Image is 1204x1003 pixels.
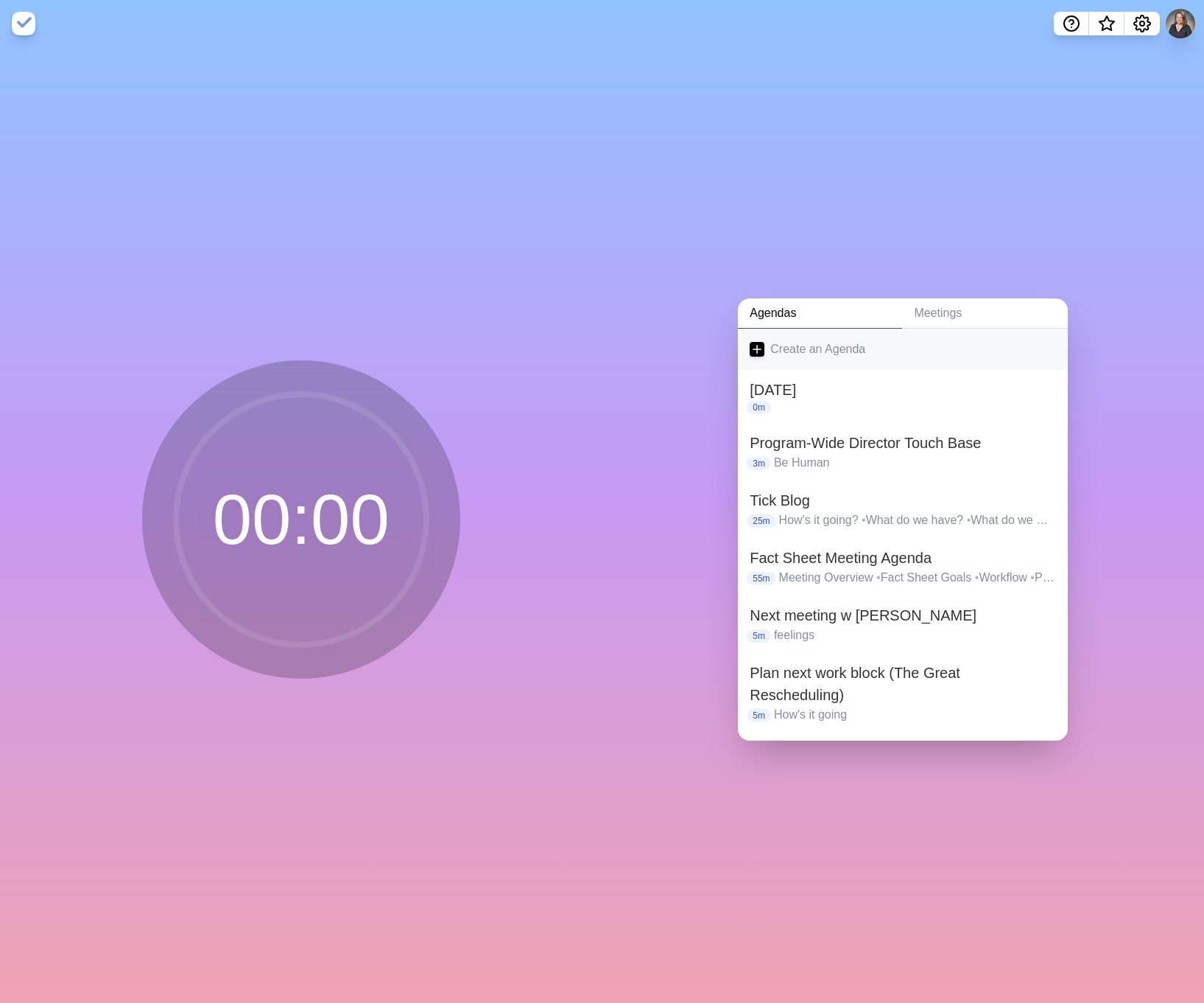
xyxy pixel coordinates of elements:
p: 3m [747,457,771,470]
p: feelings [774,626,1056,644]
span: • [967,514,971,526]
p: 55m [747,572,775,585]
p: 0m [747,401,771,414]
p: How's it going? What do we have? What do we want it to be? How do we get there Who's doing what a... [779,511,1057,529]
a: Meetings [902,298,1068,329]
p: How's it going [774,706,1056,724]
span: • [876,571,881,584]
p: 5m [747,709,771,722]
p: 25m [747,514,775,528]
p: 5m [747,629,771,643]
button: What’s new [1089,12,1124,35]
button: Help [1054,12,1089,35]
span: • [975,571,979,584]
span: • [1030,571,1035,584]
h2: Fact Sheet Meeting Agenda [750,547,1056,569]
a: Agendas [738,298,902,329]
h2: Plan next work block (The Great Rescheduling) [750,662,1056,706]
span: • [862,514,866,526]
a: Create an Agenda [738,329,1068,370]
button: Settings [1124,12,1160,35]
h2: Tick Blog [750,489,1056,511]
h2: Program-Wide Director Touch Base [750,432,1056,454]
p: Meeting Overview Fact Sheet Goals Workflow Providing Friendly Content Next Steps / Questions / Co... [779,569,1057,587]
img: timeblocks logo [12,12,35,35]
p: Be Human [774,454,1056,472]
h2: [DATE] [750,379,1056,401]
h2: Next meeting w [PERSON_NAME] [750,604,1056,626]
